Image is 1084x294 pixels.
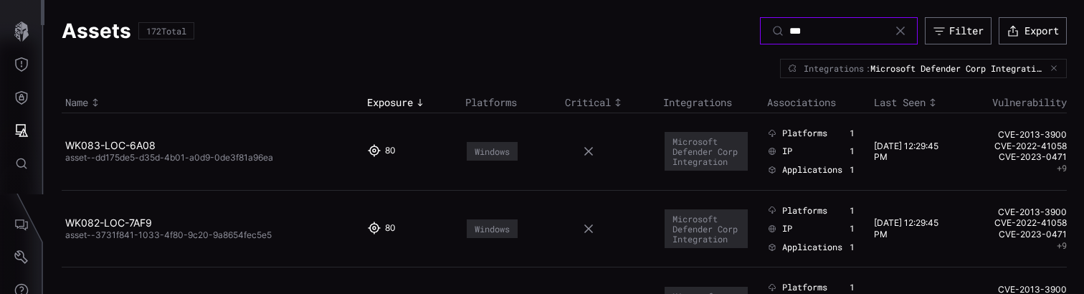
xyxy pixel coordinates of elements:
span: Platforms [782,205,827,217]
div: Microsoft Defender Corp Integration [672,136,740,166]
div: Windows [475,224,510,234]
th: Integrations [660,93,764,113]
div: Windows [475,146,510,156]
a: CVE-2022-41058 [969,141,1067,152]
span: Platforms [782,282,827,293]
div: Toggle sort direction [874,96,962,109]
div: 1 [850,128,856,139]
div: Toggle sort direction [367,96,458,109]
span: IP [782,146,792,157]
span: Applications [782,242,842,253]
th: Platforms [462,93,561,113]
div: Filter [949,24,984,37]
time: [DATE] 12:29:45 PM [874,141,938,163]
time: [DATE] 12:29:45 PM [874,217,938,240]
span: Microsoft Defender Corp Integration [870,63,1042,73]
th: Associations [764,93,870,113]
span: Platforms [782,128,827,139]
h1: Assets [62,18,131,44]
div: 1 [850,282,856,293]
a: CVE-2013-3900 [969,129,1067,141]
a: CVE-2022-41058 [969,217,1067,229]
div: Toggle sort direction [565,96,656,109]
div: : [865,63,1047,73]
a: CVE-2023-0471 [969,229,1067,240]
div: 80 [385,222,396,235]
div: Integrations [788,64,864,72]
div: 1 [850,223,856,234]
button: +9 [1057,240,1067,252]
button: Export [999,17,1067,44]
a: WK083-LOC-6A08 [65,139,156,151]
div: 1 [850,205,856,217]
span: IP [782,223,792,234]
div: 1 [850,242,856,253]
span: asset--dd175de5-d35d-4b01-a0d9-0de3f81a96ea [65,152,273,163]
div: 80 [385,145,396,158]
a: WK082-LOC-7AF9 [65,217,152,229]
a: CVE-2013-3900 [969,207,1067,218]
div: 1 [850,164,856,176]
button: Filter [925,17,992,44]
div: 172 Total [146,27,186,35]
span: Applications [782,164,842,176]
div: Toggle sort direction [65,96,360,109]
div: Microsoft Defender Corp Integration [672,214,740,244]
div: 1 [850,146,856,157]
a: CVE-2023-0471 [969,151,1067,163]
button: +9 [1057,163,1067,174]
span: asset--3731f841-1033-4f80-9c20-9a8654fec5e5 [65,229,272,240]
th: Vulnerability [966,93,1067,113]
